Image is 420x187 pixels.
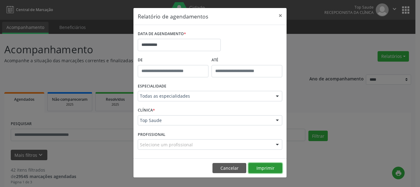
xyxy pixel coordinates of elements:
[140,93,270,99] span: Todas as especialidades
[138,29,186,39] label: DATA DE AGENDAMENTO
[138,12,208,20] h5: Relatório de agendamentos
[138,106,155,115] label: CLÍNICA
[140,141,193,148] span: Selecione um profissional
[138,82,166,91] label: ESPECIALIDADE
[138,55,208,65] label: De
[248,163,282,173] button: Imprimir
[140,117,270,124] span: Top Saude
[212,55,282,65] label: ATÉ
[274,8,287,23] button: Close
[138,130,165,139] label: PROFISSIONAL
[212,163,246,173] button: Cancelar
